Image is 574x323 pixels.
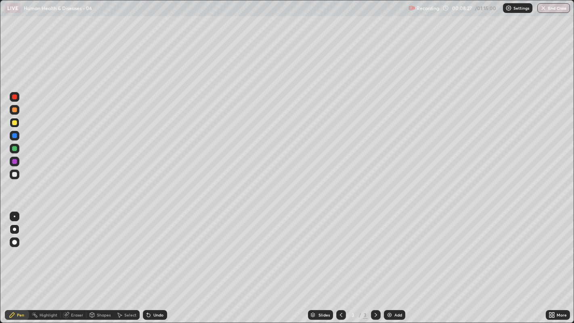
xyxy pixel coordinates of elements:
div: Highlight [40,313,57,317]
p: Recording [417,5,439,11]
img: class-settings-icons [505,5,512,11]
div: Undo [153,313,163,317]
div: 3 [349,313,357,317]
div: 3 [363,311,368,319]
div: Eraser [71,313,83,317]
button: End Class [537,3,570,13]
div: More [557,313,567,317]
div: Select [124,313,136,317]
img: add-slide-button [386,312,393,318]
div: Shapes [97,313,111,317]
p: Human Health & Diseases - 06 [24,5,92,11]
div: Slides [318,313,330,317]
div: Pen [17,313,24,317]
img: recording.375f2c34.svg [409,5,415,11]
img: end-class-cross [540,5,547,11]
p: LIVE [7,5,18,11]
div: Add [394,313,402,317]
div: / [359,313,361,317]
p: Settings [513,6,529,10]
